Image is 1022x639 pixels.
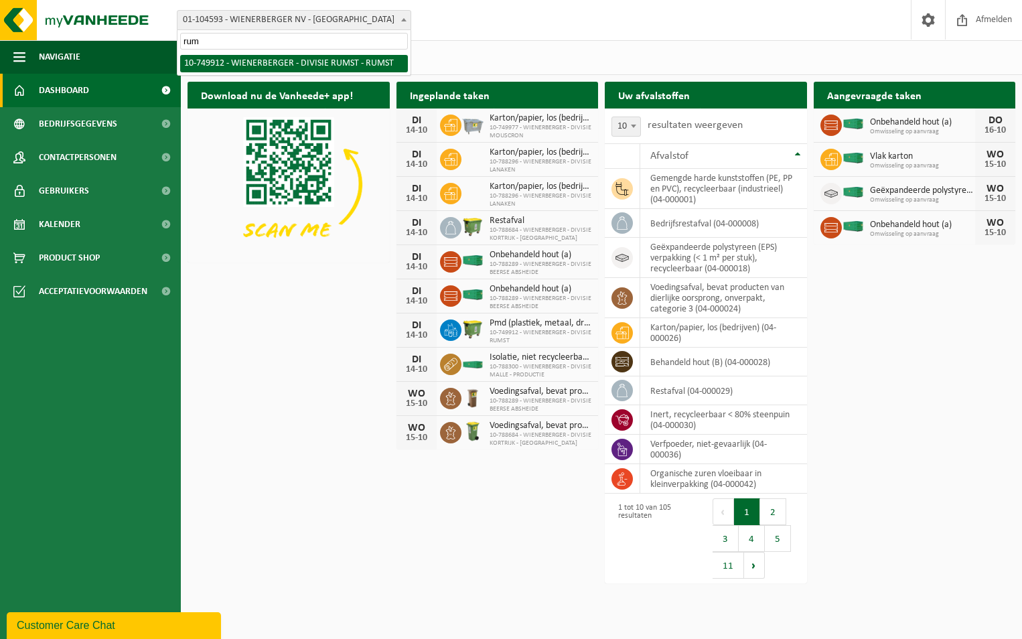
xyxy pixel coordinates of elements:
[982,160,1009,169] div: 15-10
[490,182,592,192] span: Karton/papier, los (bedrijven)
[640,464,807,494] td: organische zuren vloeibaar in kleinverpakking (04-000042)
[403,228,430,238] div: 14-10
[982,218,1009,228] div: WO
[640,238,807,278] td: geëxpandeerde polystyreen (EPS) verpakking (< 1 m² per stuk), recycleerbaar (04-000018)
[982,149,1009,160] div: WO
[640,318,807,348] td: karton/papier, los (bedrijven) (04-000026)
[612,117,640,136] span: 10
[611,117,641,137] span: 10
[490,421,592,431] span: Voedingsafval, bevat producten van dierlijke oorsprong, onverpakt, categorie 3
[640,348,807,376] td: behandeld hout (B) (04-000028)
[739,525,765,552] button: 4
[403,399,430,409] div: 15-10
[814,82,935,108] h2: Aangevraagde taken
[650,151,688,161] span: Afvalstof
[744,552,765,579] button: Next
[760,498,786,525] button: 2
[403,184,430,194] div: DI
[870,151,976,162] span: Vlak karton
[982,126,1009,135] div: 16-10
[870,196,976,204] span: Omwisseling op aanvraag
[403,194,430,204] div: 14-10
[490,158,592,174] span: 10-788296 - WIENERBERGER - DIVISIE LANAKEN
[39,107,117,141] span: Bedrijfsgegevens
[461,289,484,301] img: HK-XC-40-GN-00
[177,11,411,29] span: 01-104593 - WIENERBERGER NV - KORTRIJK
[461,113,484,135] img: WB-2500-GAL-GY-01
[490,124,592,140] span: 10-749977 - WIENERBERGER - DIVISIE MOUSCRON
[870,117,976,128] span: Onbehandeld hout (a)
[490,329,592,345] span: 10-749912 - WIENERBERGER - DIVISIE RUMST
[403,297,430,306] div: 14-10
[842,220,865,232] img: HK-XC-40-GN-00
[490,386,592,397] span: Voedingsafval, bevat producten van dierlijke oorsprong, onverpakt, categorie 3
[490,431,592,447] span: 10-788684 - WIENERBERGER - DIVISIE KORTRIJK - [GEOGRAPHIC_DATA]
[713,525,739,552] button: 3
[490,261,592,277] span: 10-788289 - WIENERBERGER - DIVISIE BEERSE ABSHEIDE
[490,397,592,413] span: 10-788289 - WIENERBERGER - DIVISIE BEERSE ABSHEIDE
[39,241,100,275] span: Product Shop
[870,162,976,170] span: Omwisseling op aanvraag
[490,192,592,208] span: 10-788296 - WIENERBERGER - DIVISIE LANAKEN
[403,354,430,365] div: DI
[640,405,807,435] td: inert, recycleerbaar < 80% steenpuin (04-000030)
[39,174,89,208] span: Gebruikers
[403,218,430,228] div: DI
[180,55,408,72] li: 10-749912 - WIENERBERGER - DIVISIE RUMST - RUMST
[648,120,743,131] label: resultaten weergeven
[403,252,430,263] div: DI
[870,220,976,230] span: Onbehandeld hout (a)
[490,295,592,311] span: 10-788289 - WIENERBERGER - DIVISIE BEERSE ABSHEIDE
[39,275,147,308] span: Acceptatievoorwaarden
[842,118,865,130] img: HK-XC-40-GN-00
[461,420,484,443] img: WB-0140-HPE-GN-50
[403,433,430,443] div: 15-10
[177,10,411,30] span: 01-104593 - WIENERBERGER NV - KORTRIJK
[403,365,430,374] div: 14-10
[39,208,80,241] span: Kalender
[490,216,592,226] span: Restafval
[403,263,430,272] div: 14-10
[7,610,224,639] iframe: chat widget
[640,435,807,464] td: verfpoeder, niet-gevaarlijk (04-000036)
[982,194,1009,204] div: 15-10
[39,141,117,174] span: Contactpersonen
[605,82,703,108] h2: Uw afvalstoffen
[403,320,430,331] div: DI
[870,128,976,136] span: Omwisseling op aanvraag
[842,152,865,164] img: HK-XC-40-GN-00
[713,498,734,525] button: Previous
[490,318,592,329] span: Pmd (plastiek, metaal, drankkartons) (bedrijven)
[734,498,760,525] button: 1
[765,525,791,552] button: 5
[39,74,89,107] span: Dashboard
[403,126,430,135] div: 14-10
[403,115,430,126] div: DI
[982,115,1009,126] div: DO
[490,284,592,295] span: Onbehandeld hout (a)
[640,169,807,209] td: gemengde harde kunststoffen (PE, PP en PVC), recycleerbaar (industrieel) (04-000001)
[982,184,1009,194] div: WO
[842,186,865,198] img: HK-XC-40-GN-00
[461,386,484,409] img: WB-0140-HPE-BN-01
[490,250,592,261] span: Onbehandeld hout (a)
[188,109,390,260] img: Download de VHEPlus App
[490,113,592,124] span: Karton/papier, los (bedrijven)
[640,209,807,238] td: bedrijfsrestafval (04-000008)
[403,149,430,160] div: DI
[403,423,430,433] div: WO
[461,317,484,340] img: WB-1100-HPE-GN-50
[982,228,1009,238] div: 15-10
[39,40,80,74] span: Navigatie
[640,278,807,318] td: voedingsafval, bevat producten van dierlijke oorsprong, onverpakt, categorie 3 (04-000024)
[713,552,744,579] button: 11
[188,82,366,108] h2: Download nu de Vanheede+ app!
[396,82,503,108] h2: Ingeplande taken
[461,215,484,238] img: WB-1100-HPE-GN-50
[403,160,430,169] div: 14-10
[461,255,484,267] img: HK-XC-40-GN-00
[461,357,484,369] img: HK-XC-20-GN-00
[490,363,592,379] span: 10-788300 - WIENERBERGER - DIVISIE MALLE - PRODUCTIE
[870,230,976,238] span: Omwisseling op aanvraag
